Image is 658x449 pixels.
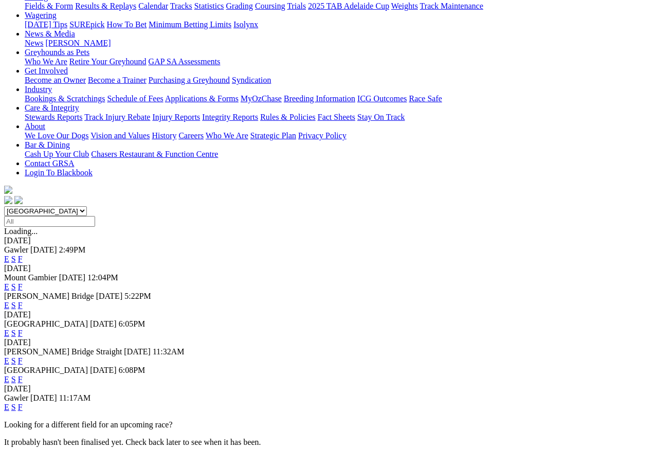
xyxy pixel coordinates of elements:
a: S [11,356,16,365]
span: 5:22PM [124,292,151,300]
a: How To Bet [107,20,147,29]
a: Care & Integrity [25,103,79,112]
a: Results & Replays [75,2,136,10]
div: [DATE] [4,384,654,393]
a: Stay On Track [357,113,405,121]
a: E [4,375,9,384]
a: S [11,329,16,337]
a: Trials [287,2,306,10]
a: Cash Up Your Club [25,150,89,158]
div: Racing [25,2,654,11]
img: twitter.svg [14,196,23,204]
a: Fact Sheets [318,113,355,121]
a: E [4,356,9,365]
a: Bookings & Scratchings [25,94,105,103]
span: [DATE] [30,393,57,402]
a: Get Involved [25,66,68,75]
a: News & Media [25,29,75,38]
img: facebook.svg [4,196,12,204]
a: Schedule of Fees [107,94,163,103]
a: Bar & Dining [25,140,70,149]
a: F [18,282,23,291]
a: [DATE] Tips [25,20,67,29]
a: GAP SA Assessments [149,57,221,66]
a: Strategic Plan [250,131,296,140]
div: About [25,131,654,140]
span: 11:32AM [153,347,185,356]
a: S [11,301,16,310]
div: Get Involved [25,76,654,85]
span: [DATE] [124,347,151,356]
span: Gawler [4,393,28,402]
a: Track Maintenance [420,2,483,10]
a: Privacy Policy [298,131,346,140]
a: Minimum Betting Limits [149,20,231,29]
input: Select date [4,216,95,227]
span: [DATE] [30,245,57,254]
a: News [25,39,43,47]
a: Syndication [232,76,271,84]
div: Care & Integrity [25,113,654,122]
a: Grading [226,2,253,10]
span: 6:05PM [119,319,145,328]
a: Coursing [255,2,285,10]
a: 2025 TAB Adelaide Cup [308,2,389,10]
span: 12:04PM [87,273,118,282]
a: F [18,375,23,384]
a: F [18,301,23,310]
a: Rules & Policies [260,113,316,121]
a: We Love Our Dogs [25,131,88,140]
a: About [25,122,45,131]
a: Breeding Information [284,94,355,103]
a: Tracks [170,2,192,10]
a: Fields & Form [25,2,73,10]
a: E [4,403,9,411]
a: Chasers Restaurant & Function Centre [91,150,218,158]
partial: It probably hasn't been finalised yet. Check back later to see when it has been. [4,438,261,446]
a: S [11,375,16,384]
a: S [11,282,16,291]
span: [DATE] [59,273,86,282]
img: logo-grsa-white.png [4,186,12,194]
a: E [4,301,9,310]
a: S [11,255,16,263]
a: Vision and Values [90,131,150,140]
a: Become a Trainer [88,76,147,84]
a: Login To Blackbook [25,168,93,177]
a: F [18,356,23,365]
span: [DATE] [96,292,123,300]
a: MyOzChase [241,94,282,103]
span: [PERSON_NAME] Bridge [4,292,94,300]
p: Looking for a different field for an upcoming race? [4,420,654,429]
span: [GEOGRAPHIC_DATA] [4,366,88,374]
div: [DATE] [4,236,654,245]
span: [PERSON_NAME] Bridge Straight [4,347,122,356]
span: [DATE] [90,366,117,374]
span: [GEOGRAPHIC_DATA] [4,319,88,328]
a: F [18,403,23,411]
span: 11:17AM [59,393,91,402]
a: E [4,329,9,337]
a: Retire Your Greyhound [69,57,147,66]
div: [DATE] [4,264,654,273]
span: Loading... [4,227,38,236]
a: Calendar [138,2,168,10]
a: F [18,255,23,263]
a: SUREpick [69,20,104,29]
a: Careers [178,131,204,140]
span: Mount Gambier [4,273,57,282]
a: History [152,131,176,140]
a: ICG Outcomes [357,94,407,103]
a: Stewards Reports [25,113,82,121]
a: Who We Are [206,131,248,140]
div: Wagering [25,20,654,29]
a: [PERSON_NAME] [45,39,111,47]
span: 6:08PM [119,366,145,374]
a: Greyhounds as Pets [25,48,89,57]
a: Track Injury Rebate [84,113,150,121]
a: Industry [25,85,52,94]
a: F [18,329,23,337]
a: Weights [391,2,418,10]
a: Race Safe [409,94,442,103]
a: S [11,403,16,411]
